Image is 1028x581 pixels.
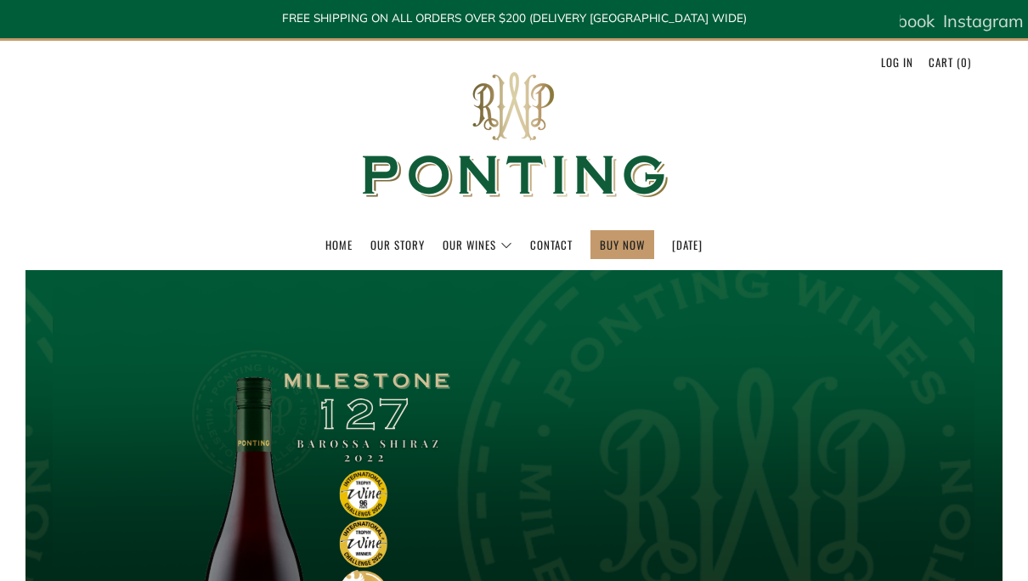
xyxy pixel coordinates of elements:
[881,48,913,76] a: Log in
[530,231,573,258] a: Contact
[443,231,512,258] a: Our Wines
[600,231,645,258] a: BUY NOW
[672,231,703,258] a: [DATE]
[943,4,1024,38] a: Instagram
[344,41,684,230] img: Ponting Wines
[961,54,968,71] span: 0
[929,48,971,76] a: Cart (0)
[370,231,425,258] a: Our Story
[943,10,1024,31] span: Instagram
[325,231,353,258] a: Home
